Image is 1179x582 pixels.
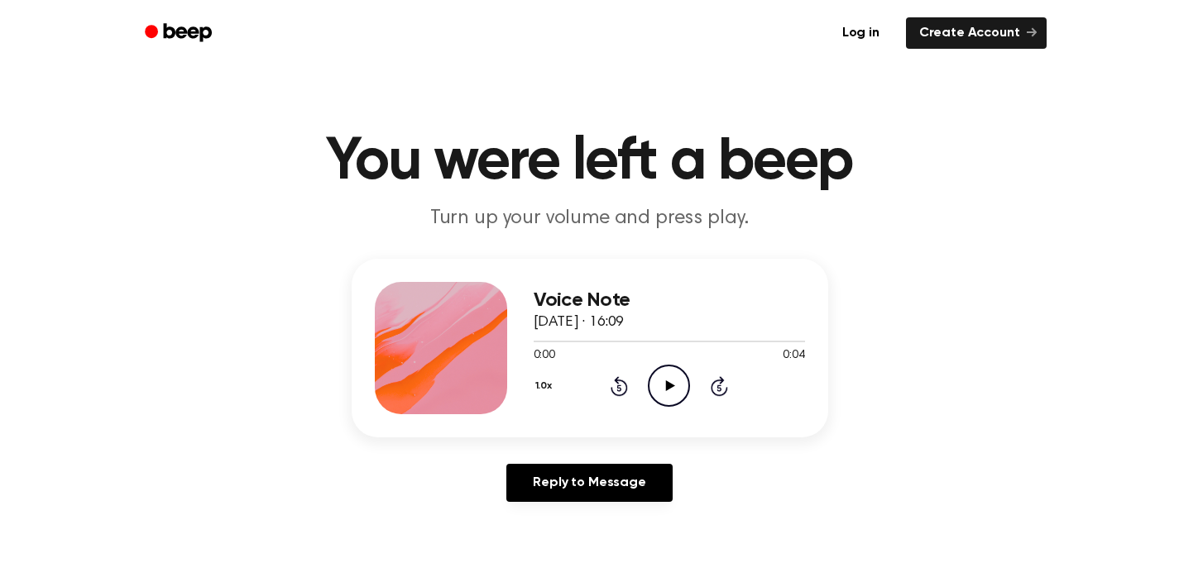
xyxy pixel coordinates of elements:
[506,464,672,502] a: Reply to Message
[534,372,558,400] button: 1.0x
[133,17,227,50] a: Beep
[783,347,804,365] span: 0:04
[534,315,625,330] span: [DATE] · 16:09
[906,17,1047,49] a: Create Account
[272,205,908,232] p: Turn up your volume and press play.
[826,14,896,52] a: Log in
[534,347,555,365] span: 0:00
[166,132,1014,192] h1: You were left a beep
[534,289,805,312] h3: Voice Note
